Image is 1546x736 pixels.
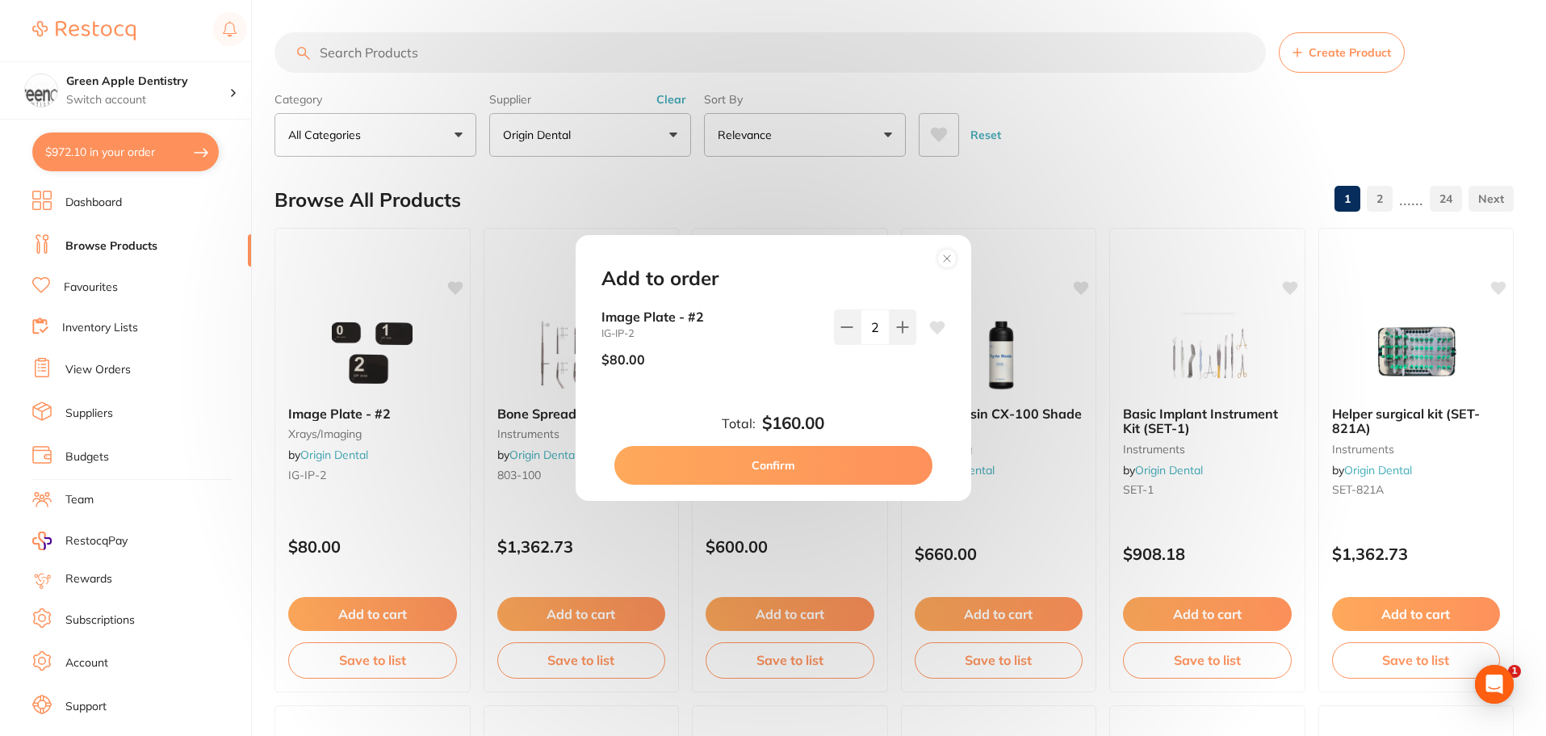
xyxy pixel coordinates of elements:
b: Image Plate - #2 [601,309,821,324]
span: 1 [1508,665,1521,678]
p: $80.00 [601,352,645,367]
label: Total: [722,416,756,431]
h2: Add to order [601,267,719,290]
button: Confirm [614,446,932,485]
div: Open Intercom Messenger [1475,665,1514,704]
small: IG-IP-2 [601,327,821,339]
b: $160.00 [762,414,824,433]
